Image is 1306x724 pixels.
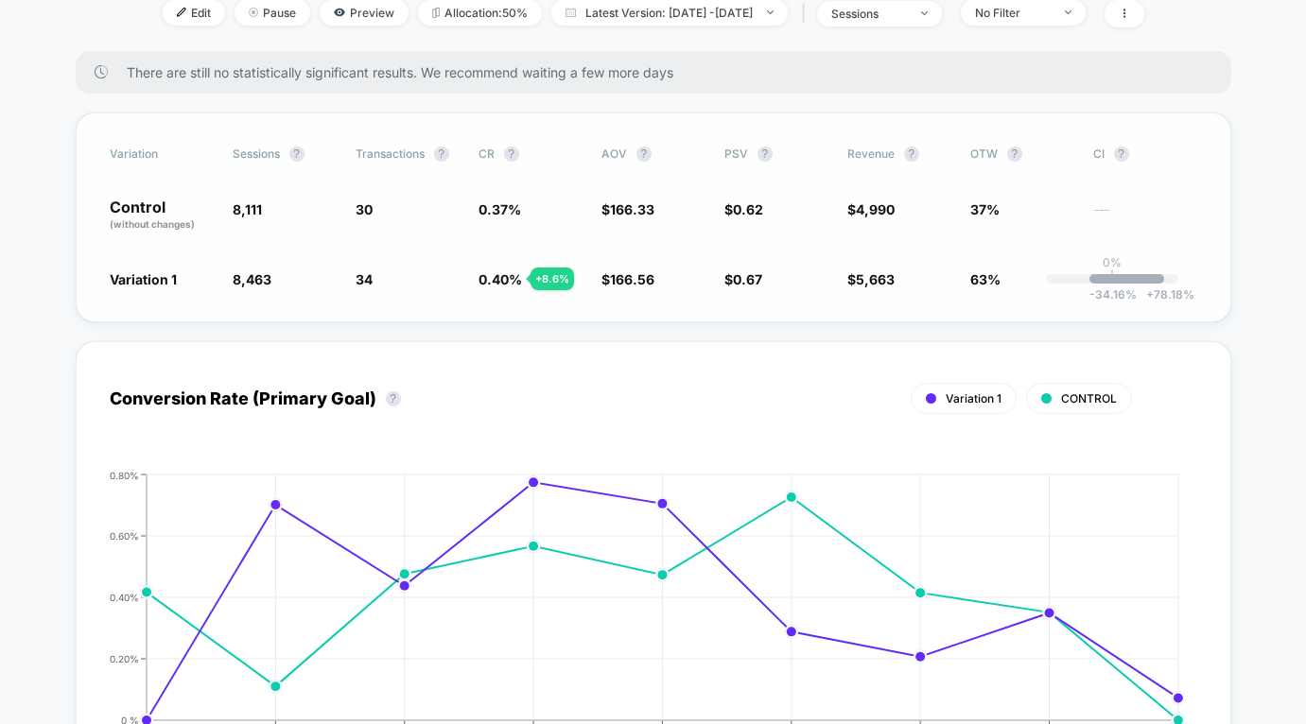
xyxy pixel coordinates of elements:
button: ? [757,147,773,162]
img: end [921,11,928,15]
span: 0.62 [733,201,763,217]
span: Variation 1 [110,271,177,287]
img: end [249,8,258,17]
span: 8,111 [233,201,262,217]
span: Variation 1 [946,391,1001,405]
span: Variation [110,147,214,162]
span: PSV [724,147,748,161]
img: calendar [566,8,576,17]
tspan: 0.40% [110,591,139,602]
button: ? [904,147,919,162]
span: $ [847,271,895,287]
span: 30 [356,201,373,217]
span: --- [1093,204,1197,232]
span: (without changes) [110,218,195,230]
button: ? [504,147,519,162]
span: AOV [601,147,627,161]
span: 166.33 [610,201,654,217]
span: -34.16 % [1089,287,1137,302]
span: $ [847,201,895,217]
div: + 8.6 % [531,267,574,290]
span: 63% [970,271,1001,287]
tspan: 0.80% [110,469,139,480]
span: + [1146,287,1154,302]
button: ? [1114,147,1129,162]
p: Control [110,199,214,232]
span: 0.40 % [479,271,522,287]
span: 0.67 [733,271,762,287]
button: ? [289,147,305,162]
span: 78.18 % [1137,287,1194,302]
span: There are still no statistically significant results. We recommend waiting a few more days [127,64,1193,80]
img: end [1065,10,1071,14]
div: No Filter [975,6,1051,20]
span: 5,663 [856,271,895,287]
tspan: 0.60% [110,529,139,541]
span: OTW [970,147,1074,162]
span: 34 [356,271,373,287]
span: $ [601,271,654,287]
span: Revenue [847,147,895,161]
img: end [767,10,774,14]
span: CR [479,147,495,161]
button: ? [636,147,652,162]
button: ? [386,391,401,406]
span: $ [724,201,763,217]
span: 4,990 [856,201,895,217]
button: ? [1007,147,1022,162]
span: Transactions [356,147,425,161]
span: CI [1093,147,1197,162]
button: ? [434,147,449,162]
span: $ [601,201,654,217]
span: 37% [970,201,1000,217]
span: 0.37 % [479,201,521,217]
img: edit [177,8,186,17]
span: CONTROL [1061,391,1117,405]
span: 166.56 [610,271,654,287]
img: rebalance [432,8,440,18]
p: | [1110,269,1114,284]
p: 0% [1103,255,1122,269]
div: sessions [831,7,907,21]
span: 8,463 [233,271,271,287]
tspan: 0.20% [110,652,139,664]
span: Sessions [233,147,280,161]
span: $ [724,271,762,287]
